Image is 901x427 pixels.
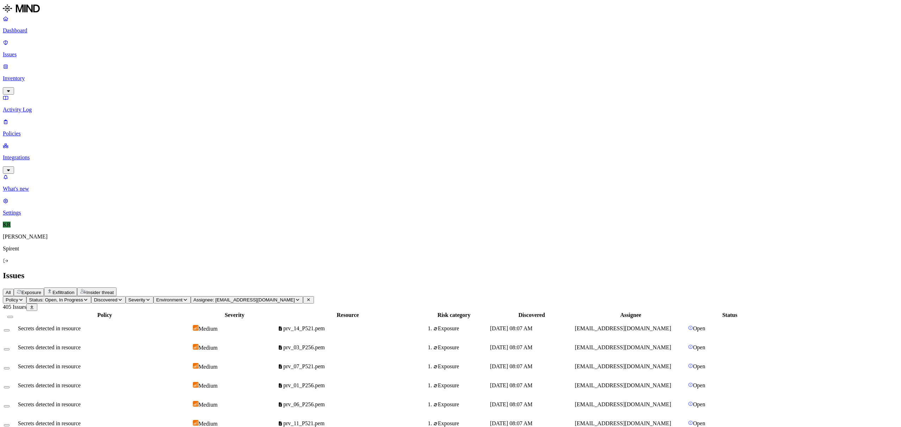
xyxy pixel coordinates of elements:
img: status-open.svg [688,401,693,406]
span: [EMAIL_ADDRESS][DOMAIN_NAME] [575,420,671,426]
p: Policies [3,130,898,137]
span: [EMAIL_ADDRESS][DOMAIN_NAME] [575,363,671,369]
img: severity-medium.svg [193,382,199,388]
button: Select row [4,405,10,407]
span: Secrets detected in resource [18,325,81,331]
button: Select row [4,367,10,369]
a: Settings [3,198,898,216]
img: status-open.svg [688,325,693,330]
span: Secrets detected in resource [18,363,81,369]
button: Select row [4,329,10,331]
span: Open [693,344,705,350]
span: [DATE] 08:07 AM [490,363,533,369]
span: Status: Open, In Progress [29,297,83,302]
span: prv_11_P521.pem [283,420,325,426]
span: Discovered [94,297,118,302]
a: Inventory [3,63,898,94]
a: Policies [3,119,898,137]
span: [EMAIL_ADDRESS][DOMAIN_NAME] [575,344,671,350]
img: severity-medium.svg [193,344,199,350]
button: Select row [4,424,10,426]
p: Spirent [3,246,898,252]
span: Exfiltration [52,290,74,295]
p: Integrations [3,154,898,161]
div: Exposure [433,344,489,351]
p: Activity Log [3,107,898,113]
img: severity-medium.svg [193,401,199,407]
div: Exposure [433,401,489,408]
a: Dashboard [3,15,898,34]
span: [EMAIL_ADDRESS][DOMAIN_NAME] [575,401,671,407]
span: Exposure [21,290,41,295]
h2: Issues [3,271,898,280]
button: Select row [4,386,10,388]
div: Severity [193,312,276,318]
span: prv_01_P256.pem [283,382,325,388]
span: [DATE] 08:07 AM [490,420,533,426]
span: Open [693,420,705,426]
a: What's new [3,174,898,192]
button: Select row [4,348,10,350]
span: [DATE] 08:07 AM [490,344,533,350]
img: MIND [3,3,40,14]
span: [DATE] 08:07 AM [490,382,533,388]
span: [EMAIL_ADDRESS][DOMAIN_NAME] [575,382,671,388]
span: Medium [199,421,218,427]
span: Secrets detected in resource [18,344,81,350]
div: Exposure [433,382,489,389]
span: prv_03_P256.pem [283,344,325,350]
span: Environment [156,297,183,302]
span: Secrets detected in resource [18,382,81,388]
span: All [6,290,11,295]
span: Medium [199,364,218,370]
span: Secrets detected in resource [18,420,81,426]
span: Medium [199,326,218,332]
span: Severity [128,297,145,302]
div: Assignee [575,312,687,318]
a: Issues [3,39,898,58]
span: Open [693,401,705,407]
img: severity-medium.svg [193,325,199,331]
span: KR [3,222,11,228]
a: MIND [3,3,898,15]
span: [DATE] 08:07 AM [490,325,533,331]
img: status-open.svg [688,382,693,387]
a: Integrations [3,142,898,173]
span: Medium [199,383,218,389]
span: Open [693,382,705,388]
span: Assignee: [EMAIL_ADDRESS][DOMAIN_NAME] [194,297,295,302]
span: prv_14_P521.pem [283,325,325,331]
button: Select all [7,316,13,318]
div: Status [688,312,771,318]
div: Exposure [433,325,489,332]
p: Settings [3,210,898,216]
span: Medium [199,345,218,351]
p: Inventory [3,75,898,82]
div: Discovered [490,312,573,318]
img: status-open.svg [688,344,693,349]
p: Dashboard [3,27,898,34]
p: What's new [3,186,898,192]
img: severity-medium.svg [193,363,199,369]
div: Risk category [419,312,489,318]
div: Exposure [433,363,489,370]
span: Open [693,363,705,369]
span: 405 Issues [3,304,26,310]
span: Insider threat [86,290,114,295]
span: Policy [6,297,18,302]
div: Policy [18,312,191,318]
a: Activity Log [3,95,898,113]
span: [DATE] 08:07 AM [490,401,533,407]
img: severity-medium.svg [193,420,199,426]
span: prv_07_P521.pem [283,363,325,369]
span: prv_06_P256.pem [283,401,325,407]
span: Open [693,325,705,331]
span: [EMAIL_ADDRESS][DOMAIN_NAME] [575,325,671,331]
span: Medium [199,402,218,408]
p: Issues [3,51,898,58]
img: status-open.svg [688,363,693,368]
span: Secrets detected in resource [18,401,81,407]
div: Resource [278,312,418,318]
div: Exposure [433,420,489,427]
img: status-open.svg [688,420,693,425]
